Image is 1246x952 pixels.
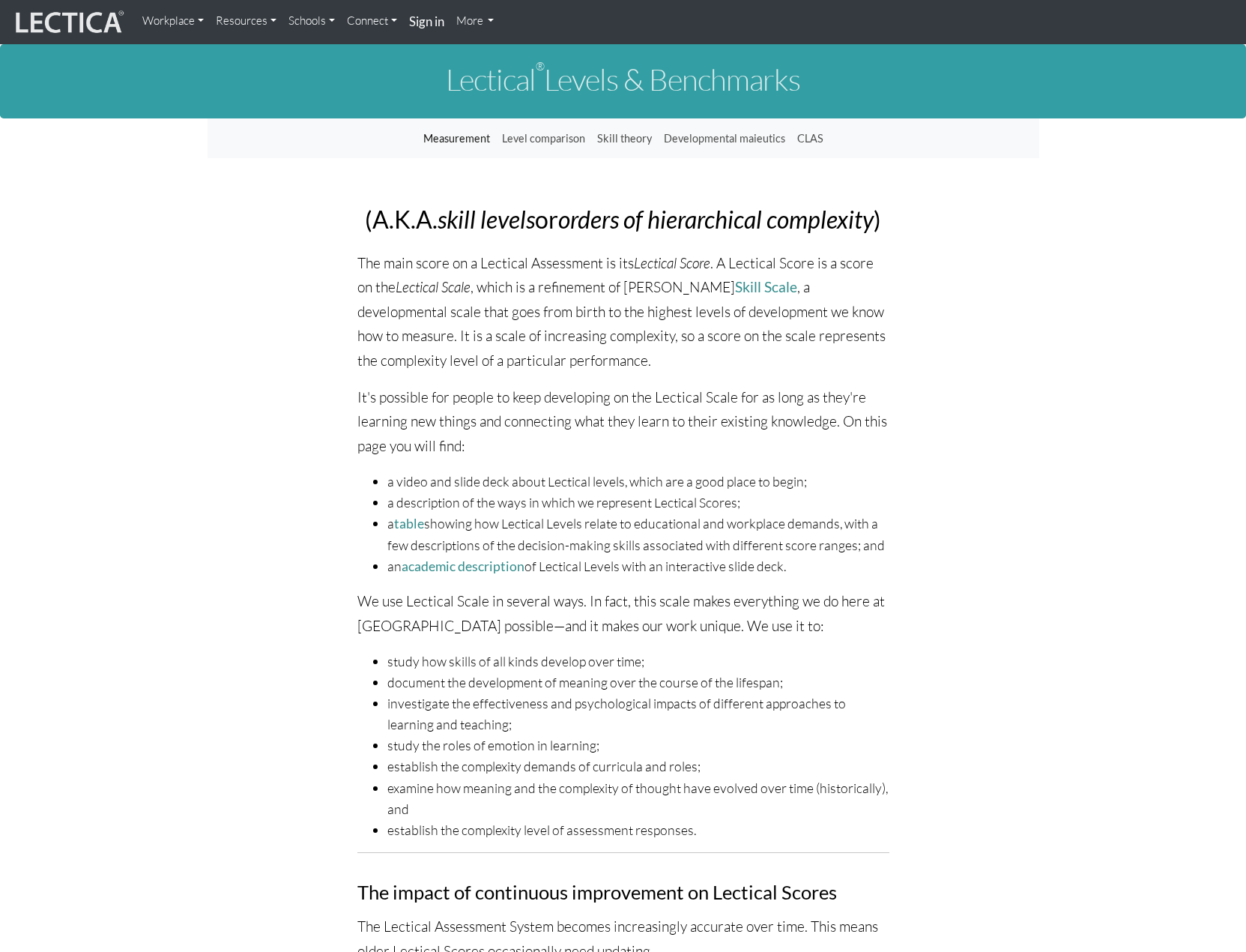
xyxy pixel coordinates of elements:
sup: ® [536,59,544,73]
li: examine how meaning and the complexity of thought have evolved over time (historically), and [387,777,889,819]
i: skill levels [438,205,535,234]
li: establish the complexity demands of curricula and roles; [387,756,889,777]
a: More [450,6,500,36]
a: Resources [210,6,282,36]
li: a video and slide deck about Lectical levels, which are a good place to begin; [387,471,889,492]
h3: The impact of continuous improvement on Lectical Scores [357,882,889,903]
li: document the development of meaning over the course of the lifespan; [387,672,889,693]
i: Lectical Scale [396,278,471,296]
li: establish the complexity level of assessment responses. [387,819,889,840]
a: CLAS [791,124,829,153]
strong: Sign in [409,13,444,29]
img: lecticalive [12,8,124,37]
li: a description of the ways in which we represent Lectical Scores; [387,492,889,513]
a: Measurement [417,124,496,153]
a: Skill Scale [735,278,797,295]
a: Connect [341,6,403,36]
p: It's possible for people to keep developing on the Lectical Scale for as long as they're learning... [357,385,889,459]
h1: Lectical Levels & Benchmarks [208,63,1039,96]
li: study the roles of emotion in learning; [387,735,889,756]
h2: (A.K.A. or ) [357,206,889,232]
p: We use Lectical Scale in several ways. In fact, this scale makes everything we do here at [GEOGRA... [357,589,889,638]
i: Lectical Score [634,254,710,272]
a: table [394,516,424,531]
li: a showing how Lectical Levels relate to educational and workplace demands, with a few description... [387,513,889,555]
p: The main score on a Lectical Assessment is its . A Lectical Score is a score on the , which is a ... [357,251,889,373]
a: Level comparison [496,124,591,153]
a: Skill theory [591,124,658,153]
i: orders of hierarchical complexity [558,205,874,234]
li: an of Lectical Levels with an interactive slide deck. [387,555,889,577]
a: Sign in [403,6,450,38]
a: Schools [282,6,341,36]
a: Workplace [136,6,210,36]
a: Developmental maieutics [658,124,791,153]
a: academic description [402,558,524,574]
li: study how skills of all kinds develop over time; [387,651,889,672]
li: investigate the effectiveness and psychological impacts of different approaches to learning and t... [387,693,889,735]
